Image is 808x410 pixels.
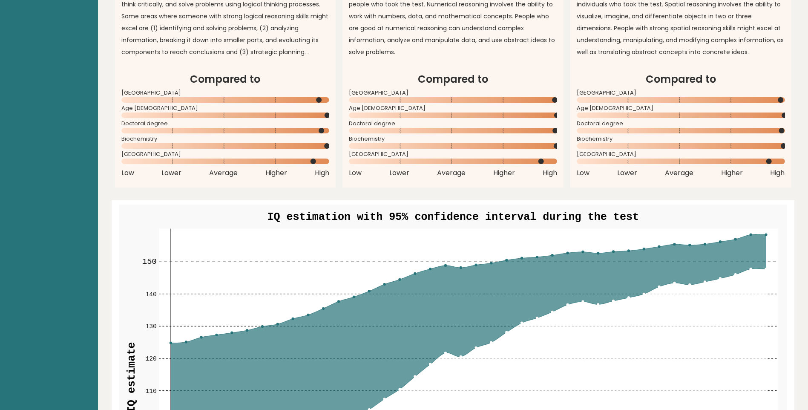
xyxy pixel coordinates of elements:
span: Lower [617,168,637,178]
text: IQ estimation with 95% confidence interval during the test [267,211,639,223]
text: 140 [145,291,156,298]
span: [GEOGRAPHIC_DATA] [349,91,557,95]
span: Biochemistry [349,137,557,141]
span: Higher [265,168,287,178]
h2: Compared to [349,72,557,87]
span: Doctoral degree [121,122,330,125]
span: [GEOGRAPHIC_DATA] [121,91,330,95]
span: Doctoral degree [577,122,785,125]
h2: Compared to [121,72,330,87]
span: Average [665,168,693,178]
span: Low [349,168,362,178]
span: Higher [493,168,515,178]
span: Doctoral degree [349,122,557,125]
span: [GEOGRAPHIC_DATA] [121,153,330,156]
span: [GEOGRAPHIC_DATA] [577,153,785,156]
span: [GEOGRAPHIC_DATA] [349,153,557,156]
span: Low [121,168,134,178]
span: Lower [389,168,409,178]
text: 120 [145,355,156,362]
text: 150 [142,257,156,266]
span: Higher [721,168,743,178]
span: High [543,168,557,178]
h2: Compared to [577,72,785,87]
span: High [315,168,329,178]
text: 130 [145,323,156,330]
span: Age [DEMOGRAPHIC_DATA] [349,107,557,110]
span: Age [DEMOGRAPHIC_DATA] [121,107,330,110]
span: Average [437,168,466,178]
span: Lower [161,168,181,178]
span: [GEOGRAPHIC_DATA] [577,91,785,95]
span: Biochemistry [577,137,785,141]
span: High [770,168,785,178]
text: 110 [145,387,156,394]
span: Average [209,168,238,178]
span: Age [DEMOGRAPHIC_DATA] [577,107,785,110]
span: Low [577,168,589,178]
span: Biochemistry [121,137,330,141]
